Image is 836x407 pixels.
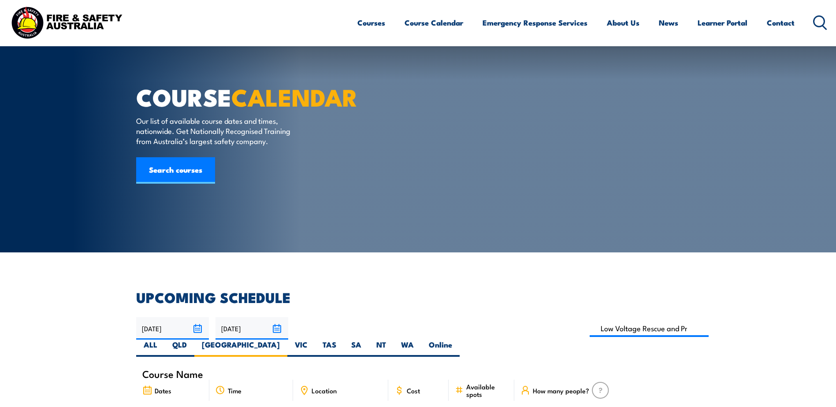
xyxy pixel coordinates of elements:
[369,340,394,357] label: NT
[483,11,587,34] a: Emergency Response Services
[165,340,194,357] label: QLD
[216,317,288,340] input: To date
[136,86,354,107] h1: COURSE
[231,78,358,115] strong: CALENDAR
[607,11,639,34] a: About Us
[405,11,463,34] a: Course Calendar
[194,340,287,357] label: [GEOGRAPHIC_DATA]
[533,387,589,394] span: How many people?
[357,11,385,34] a: Courses
[136,291,700,303] h2: UPCOMING SCHEDULE
[344,340,369,357] label: SA
[136,340,165,357] label: ALL
[136,317,209,340] input: From date
[421,340,460,357] label: Online
[315,340,344,357] label: TAS
[407,387,420,394] span: Cost
[466,383,508,398] span: Available spots
[590,320,709,337] input: Search Course
[136,157,215,184] a: Search courses
[142,370,203,377] span: Course Name
[698,11,747,34] a: Learner Portal
[312,387,337,394] span: Location
[394,340,421,357] label: WA
[659,11,678,34] a: News
[136,115,297,146] p: Our list of available course dates and times, nationwide. Get Nationally Recognised Training from...
[287,340,315,357] label: VIC
[228,387,242,394] span: Time
[767,11,795,34] a: Contact
[155,387,171,394] span: Dates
